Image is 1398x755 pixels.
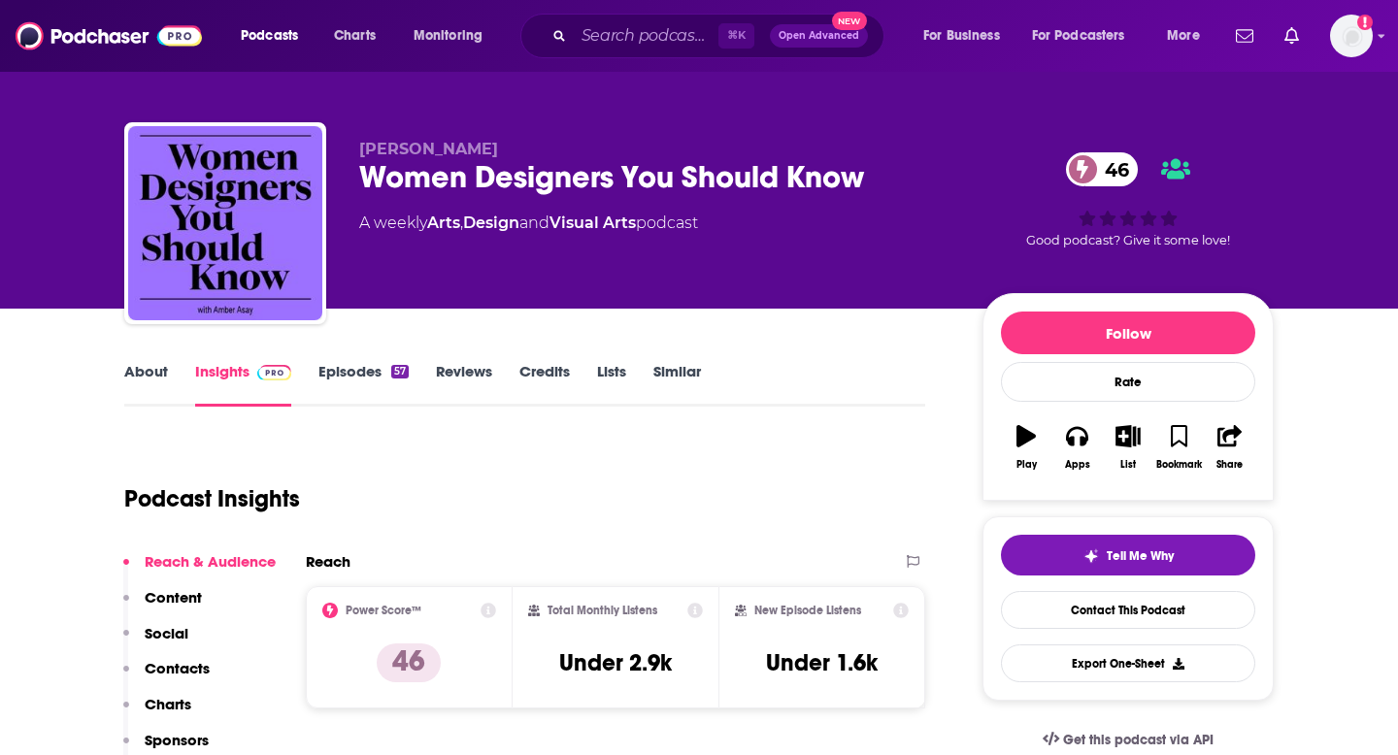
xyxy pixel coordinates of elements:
[123,588,202,624] button: Content
[1228,19,1261,52] a: Show notifications dropdown
[1083,548,1099,564] img: tell me why sparkle
[145,731,209,749] p: Sponsors
[1330,15,1373,57] span: Logged in as redsetterpr
[377,643,441,682] p: 46
[241,22,298,49] span: Podcasts
[597,362,626,407] a: Lists
[1066,152,1139,186] a: 46
[574,20,718,51] input: Search podcasts, credits, & more...
[414,22,483,49] span: Monitoring
[257,365,291,380] img: Podchaser Pro
[982,140,1274,260] div: 46Good podcast? Give it some love!
[227,20,323,51] button: open menu
[124,484,300,513] h1: Podcast Insights
[1065,459,1090,471] div: Apps
[559,648,672,677] h3: Under 2.9k
[832,12,867,30] span: New
[145,588,202,607] p: Content
[306,552,350,571] h2: Reach
[1026,233,1230,247] span: Good podcast? Give it some love!
[359,140,498,158] span: [PERSON_NAME]
[653,362,701,407] a: Similar
[1001,644,1255,682] button: Export One-Sheet
[359,212,698,235] div: A weekly podcast
[923,22,1000,49] span: For Business
[910,20,1024,51] button: open menu
[123,552,276,588] button: Reach & Audience
[754,604,861,617] h2: New Episode Listens
[123,624,188,660] button: Social
[1063,732,1214,748] span: Get this podcast via API
[519,213,549,232] span: and
[548,604,657,617] h2: Total Monthly Listens
[1107,548,1174,564] span: Tell Me Why
[128,126,322,320] img: Women Designers You Should Know
[1216,459,1243,471] div: Share
[766,648,878,677] h3: Under 1.6k
[779,31,859,41] span: Open Advanced
[123,695,191,731] button: Charts
[1001,362,1255,402] div: Rate
[16,17,202,54] img: Podchaser - Follow, Share and Rate Podcasts
[1019,20,1153,51] button: open menu
[1330,15,1373,57] img: User Profile
[1085,152,1139,186] span: 46
[124,362,168,407] a: About
[1016,459,1037,471] div: Play
[145,624,188,642] p: Social
[539,14,903,58] div: Search podcasts, credits, & more...
[549,213,636,232] a: Visual Arts
[1051,412,1102,482] button: Apps
[1205,412,1255,482] button: Share
[318,362,409,407] a: Episodes57
[391,365,409,378] div: 57
[1330,15,1373,57] button: Show profile menu
[427,213,460,232] a: Arts
[400,20,508,51] button: open menu
[1153,20,1224,51] button: open menu
[145,659,210,677] p: Contacts
[195,362,291,407] a: InsightsPodchaser Pro
[460,213,463,232] span: ,
[145,695,191,713] p: Charts
[1001,535,1255,575] button: tell me why sparkleTell Me Why
[1001,312,1255,354] button: Follow
[1001,412,1051,482] button: Play
[770,24,868,48] button: Open AdvancedNew
[1153,412,1204,482] button: Bookmark
[1277,19,1307,52] a: Show notifications dropdown
[519,362,570,407] a: Credits
[1156,459,1202,471] div: Bookmark
[718,23,754,49] span: ⌘ K
[1032,22,1125,49] span: For Podcasters
[1103,412,1153,482] button: List
[123,659,210,695] button: Contacts
[145,552,276,571] p: Reach & Audience
[346,604,421,617] h2: Power Score™
[1120,459,1136,471] div: List
[1001,591,1255,629] a: Contact This Podcast
[321,20,387,51] a: Charts
[1357,15,1373,30] svg: Add a profile image
[1167,22,1200,49] span: More
[334,22,376,49] span: Charts
[436,362,492,407] a: Reviews
[463,213,519,232] a: Design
